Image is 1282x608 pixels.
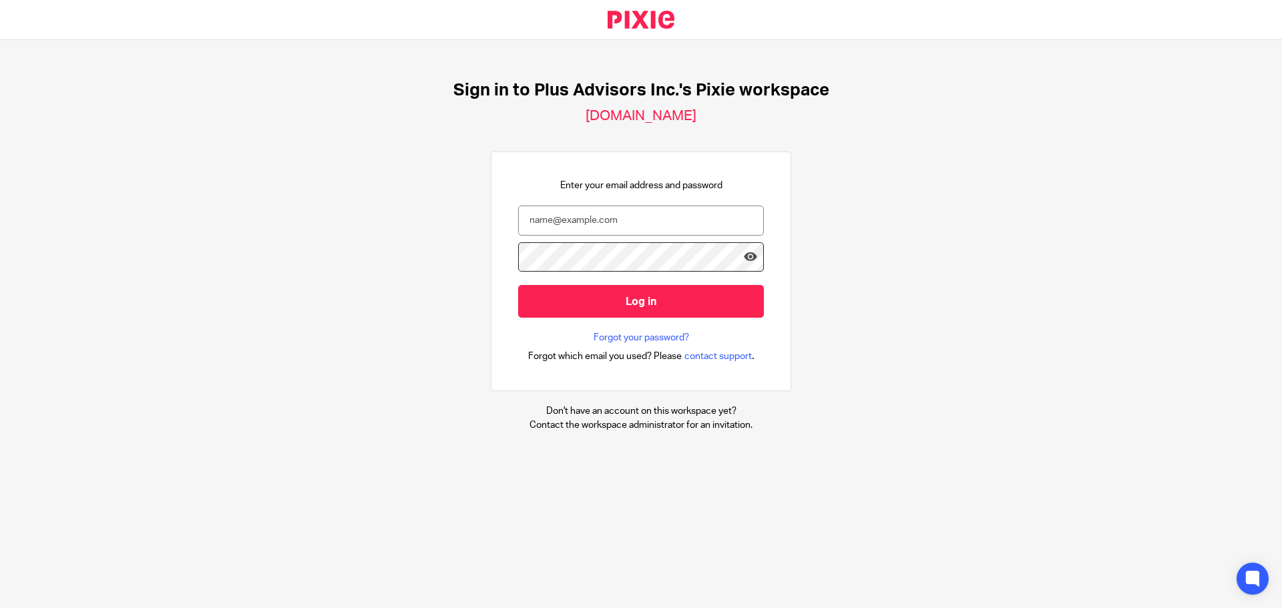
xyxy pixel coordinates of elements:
div: . [528,348,755,364]
span: Forgot which email you used? Please [528,350,682,363]
input: name@example.com [518,206,764,236]
a: Forgot your password? [594,331,689,344]
h1: Sign in to Plus Advisors Inc.'s Pixie workspace [453,80,829,101]
p: Enter your email address and password [560,179,722,192]
p: Contact the workspace administrator for an invitation. [529,418,753,432]
h2: [DOMAIN_NAME] [586,107,696,125]
p: Don't have an account on this workspace yet? [529,404,753,418]
input: Log in [518,285,764,318]
span: contact support [684,350,752,363]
